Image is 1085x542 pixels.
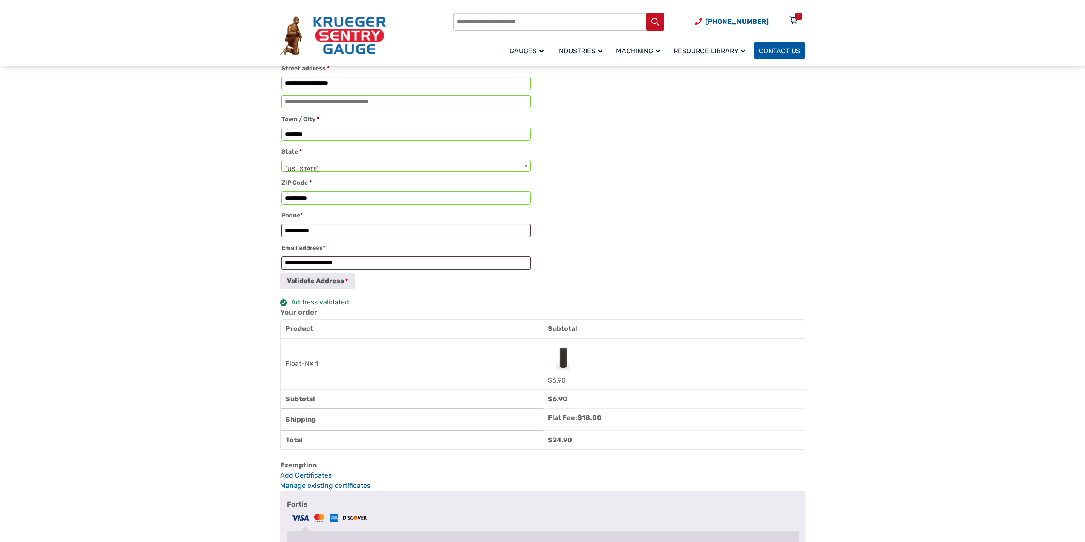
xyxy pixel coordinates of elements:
a: Contact Us [754,42,805,59]
span: Gauges [509,47,544,55]
img: Fortis [290,513,368,523]
a: Industries [552,41,611,61]
label: Town / City [281,113,531,125]
a: Machining [611,41,668,61]
bdi: 18.00 [577,414,602,422]
h3: Your order [280,308,805,317]
label: Email address [281,242,531,254]
span: $ [577,414,582,422]
bdi: 24.90 [548,436,572,444]
img: Float-N [548,342,578,372]
div: Address validated. [280,297,532,308]
td: Float-N [281,338,543,390]
th: Shipping [281,409,543,431]
span: [PHONE_NUMBER] [705,17,769,26]
img: Krueger Sentry Gauge [280,16,386,55]
span: State [281,160,531,172]
bdi: 6.90 [548,376,566,384]
a: Gauges [504,41,552,61]
span: $ [548,395,553,403]
label: Street address [281,63,531,75]
label: State [281,146,531,158]
span: Machining [616,47,660,55]
bdi: 6.90 [548,395,567,403]
span: Contact Us [759,47,800,55]
a: Resource Library [668,41,754,61]
span: Industries [557,47,602,55]
a: Phone Number (920) 434-8860 [695,16,769,27]
button: Validate Address [280,273,355,289]
label: Phone [281,210,531,222]
span: $ [548,436,553,444]
b: Exemption [280,461,317,469]
span: Oregon [282,160,530,178]
strong: × 1 [310,359,318,368]
th: Total [281,431,543,449]
div: 1 [798,13,799,20]
a: Manage existing certificates [280,481,370,490]
label: Fortis [287,498,799,525]
th: Subtotal [543,320,805,338]
th: Product [281,320,543,338]
label: ZIP Code [281,177,531,189]
a: Add Certificates [280,470,805,481]
th: Subtotal [281,390,543,409]
span: Resource Library [674,47,745,55]
label: Flat Fee: [548,414,602,422]
span: $ [548,376,552,384]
